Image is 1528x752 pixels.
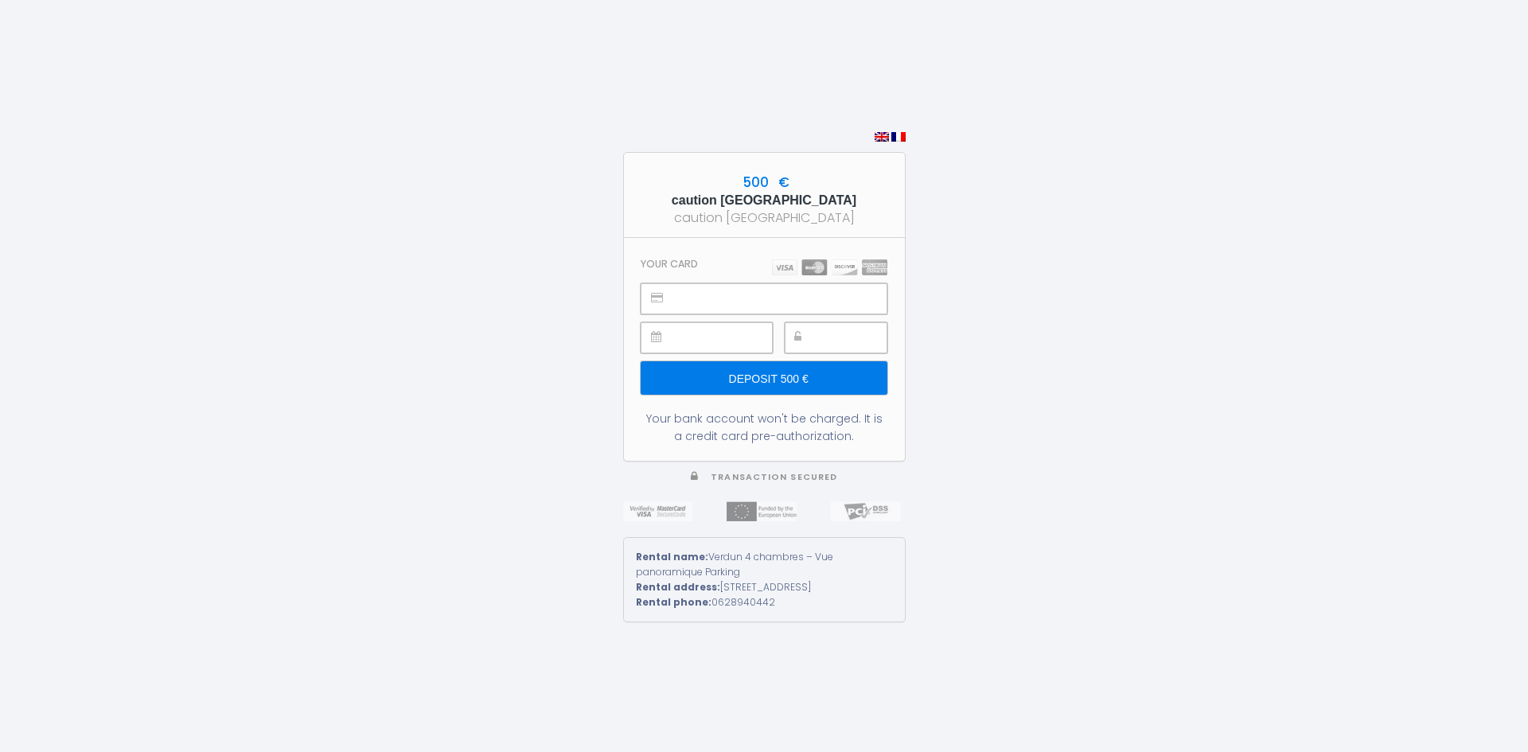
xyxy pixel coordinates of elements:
[676,284,886,314] iframe: Secure payment input frame
[875,132,889,142] img: en.png
[891,132,906,142] img: fr.png
[636,595,711,609] strong: Rental phone:
[636,550,708,563] strong: Rental name:
[711,471,837,483] span: Transaction secured
[636,550,893,580] div: Verdun 4 chambres – Vue panoramique Parking
[641,410,887,445] div: Your bank account won't be charged. It is a credit card pre-authorization.
[636,580,893,595] div: [STREET_ADDRESS]
[676,323,771,353] iframe: Secure payment input frame
[636,580,720,594] strong: Rental address:
[739,173,789,192] span: 500 €
[641,361,887,395] input: Deposit 500 €
[821,323,887,353] iframe: Secure payment input frame
[638,208,891,228] div: caution [GEOGRAPHIC_DATA]
[641,258,698,270] h3: Your card
[636,595,893,610] div: 0628940442
[772,259,887,275] img: carts.png
[638,193,891,208] h5: caution [GEOGRAPHIC_DATA]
